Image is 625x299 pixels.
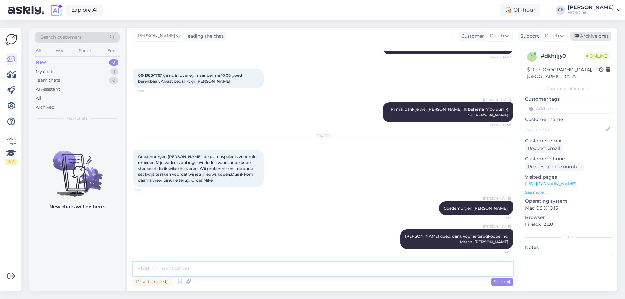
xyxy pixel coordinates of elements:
span: Seen ✓ 14:48 [487,122,511,127]
span: New chats [67,116,88,121]
span: [PERSON_NAME] [483,196,511,201]
p: Customer name [525,116,612,123]
div: EB [556,6,565,15]
span: Send [494,279,510,285]
p: Firefox 138.0 [525,221,612,228]
img: explore-ai [49,3,63,17]
a: Explore AI [66,5,103,16]
div: Archive chat [570,32,611,41]
input: Add name [525,126,604,133]
p: New chats will be here. [49,203,105,210]
span: [PERSON_NAME] [136,33,175,40]
a: [URL][DOMAIN_NAME] [525,181,576,187]
p: Visited pages [525,174,612,181]
div: All [35,47,42,55]
p: Operating system [525,198,612,205]
div: Customer information [525,86,612,92]
span: d [530,54,534,59]
span: Seen ✓ 14:47 [487,55,511,60]
span: Dutch [545,33,559,40]
p: Notes [525,244,612,251]
p: Mac OS X 10.15 [525,205,612,211]
span: 9:07 [487,215,511,220]
span: 9:06 [135,187,160,192]
div: The [GEOGRAPHIC_DATA], [GEOGRAPHIC_DATA] [527,66,599,80]
div: Support [518,33,539,40]
div: Email [106,47,120,55]
div: Team chats [36,77,60,84]
div: My chats [36,68,54,75]
div: Off-hour [500,4,540,16]
div: leading the chat [184,33,224,40]
input: Add a tag [525,104,612,114]
span: 06-13854767 ga nu in overleg maar ben na 16.00 goed bereikbaar. Alvast bedankt gr [PERSON_NAME] [138,73,243,84]
p: Customer tags [525,96,612,102]
div: Private note [133,278,172,286]
div: Archived [36,104,55,111]
div: [DATE] [133,133,513,139]
a: [PERSON_NAME]HOBO hifi [568,5,621,15]
div: [PERSON_NAME] [568,5,614,10]
span: Online [584,52,610,60]
div: New [36,59,46,66]
span: [PERSON_NAME] [483,224,511,229]
div: HOBO hifi [568,10,614,15]
span: 9:07 [487,249,511,254]
div: # dkhiljy0 [541,52,584,60]
p: See more ... [525,189,612,195]
p: Customer phone [525,156,612,162]
img: Askly Logo [5,33,18,46]
p: Browser [525,214,612,221]
span: Goedemorgen [PERSON_NAME], [444,206,508,211]
div: 2 / 3 [5,159,17,165]
div: 0 [109,77,118,84]
div: Extra [525,234,612,240]
div: Web [54,47,66,55]
p: Customer email [525,137,612,144]
div: 0 [109,59,118,66]
div: AI Assistant [36,86,60,93]
div: Customer [459,33,484,40]
span: Goedemorgen [PERSON_NAME], de platenspeler is voor min moeder. Mijn vader is onlangs overleden va... [138,154,257,183]
div: Request email [525,144,563,153]
span: Search customers [40,34,82,41]
div: Socials [78,47,94,55]
span: [PERSON_NAME] goed, dank voor je terugkoppeling. Met vr. [PERSON_NAME] [405,234,508,244]
span: 14:48 [135,88,160,93]
div: 1 [110,68,118,75]
div: All [36,95,41,102]
span: [PERSON_NAME] [483,97,511,102]
span: Dutch [490,33,504,40]
div: Look Here [5,135,17,165]
span: Prima, dank je wel [PERSON_NAME]. Ik bel je na 17:00 uur! :-) Gr. [PERSON_NAME] [391,107,509,117]
img: No chats [29,139,125,197]
div: Request phone number [525,162,584,171]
